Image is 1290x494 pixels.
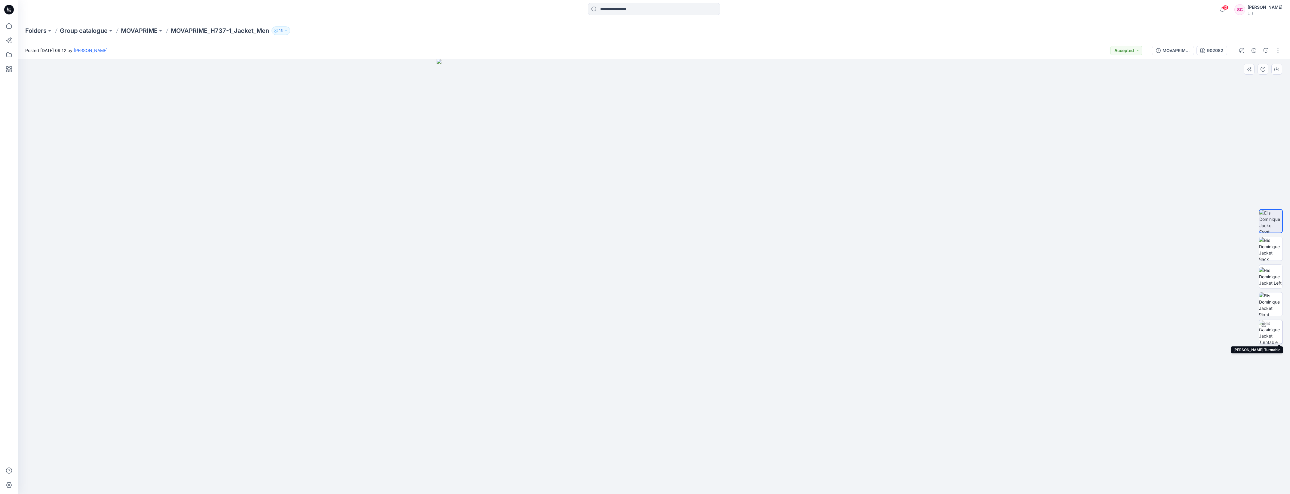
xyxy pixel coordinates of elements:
[60,26,108,35] a: Group catalogue
[1259,267,1282,286] img: Elis Dominique Jacket Left
[1259,237,1282,261] img: Elis Dominique Jacket Back
[1259,320,1282,344] img: Elis Dominique Jacket Turntable
[1234,4,1245,15] div: SC
[1222,5,1229,10] span: 13
[25,47,108,54] span: Posted [DATE] 09:12 by
[171,26,269,35] p: MOVAPRIME_H737-1_Jacket_Men
[279,27,283,34] p: 15
[1249,46,1259,55] button: Details
[1152,46,1194,55] button: MOVAPRIME_H737-1_Jacket_Men
[25,26,47,35] a: Folders
[272,26,290,35] button: 15
[1207,47,1223,54] div: 902082
[121,26,158,35] a: MOVAPRIME
[1163,47,1190,54] div: MOVAPRIME_H737-1_Jacket_Men
[1248,4,1282,11] div: [PERSON_NAME]
[1259,292,1282,316] img: Elis Dominique Jacket Right
[1196,46,1227,55] button: 902082
[1259,210,1282,233] img: Elis Dominique Jacket Front
[1248,11,1282,15] div: Elis
[74,48,108,53] a: [PERSON_NAME]
[437,59,871,494] img: eyJhbGciOiJIUzI1NiIsImtpZCI6IjAiLCJzbHQiOiJzZXMiLCJ0eXAiOiJKV1QifQ.eyJkYXRhIjp7InR5cGUiOiJzdG9yYW...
